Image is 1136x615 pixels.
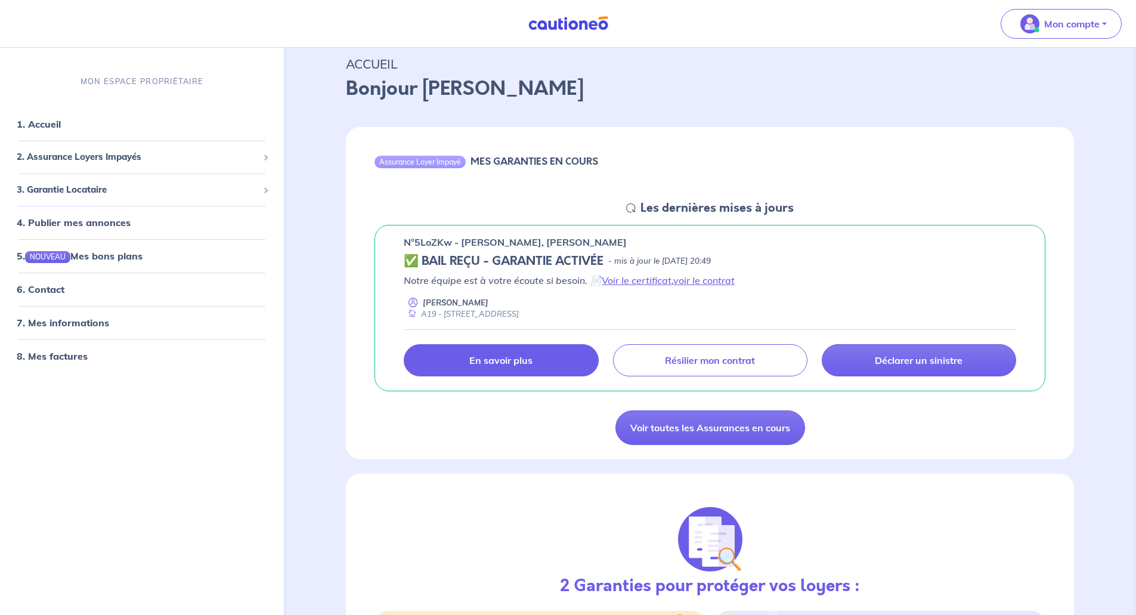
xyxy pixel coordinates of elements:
div: 4. Publier mes annonces [5,211,279,234]
a: voir le contrat [673,274,735,286]
div: 7. Mes informations [5,311,279,335]
a: Résilier mon contrat [613,344,807,376]
p: Résilier mon contrat [665,354,755,366]
div: 3. Garantie Locataire [5,178,279,202]
div: state: CONTRACT-VALIDATED, Context: MORE-THAN-6-MONTHS,CHOOSE-CERTIFICATE,RELATIONSHIP,LESSOR-DOC... [404,254,1016,268]
h5: ✅ BAIL REÇU - GARANTIE ACTIVÉE [404,254,603,268]
img: illu_account_valid_menu.svg [1020,14,1039,33]
div: Assurance Loyer Impayé [374,156,466,168]
p: ACCUEIL [346,53,1074,75]
div: A19 - [STREET_ADDRESS] [404,308,519,320]
a: 6. Contact [17,283,64,295]
div: 8. Mes factures [5,344,279,368]
button: illu_account_valid_menu.svgMon compte [1001,9,1122,39]
p: Notre équipe est à votre écoute si besoin. 📄 , [404,273,1016,288]
a: 5.NOUVEAUMes bons plans [17,250,143,262]
p: Déclarer un sinistre [875,354,962,366]
a: Voir toutes les Assurances en cours [615,410,805,445]
h5: Les dernières mises à jours [640,201,794,215]
p: - mis à jour le [DATE] 20:49 [608,255,711,267]
p: Mon compte [1044,17,1100,31]
span: 2. Assurance Loyers Impayés [17,150,258,164]
h3: 2 Garanties pour protéger vos loyers : [560,576,860,597]
p: MON ESPACE PROPRIÉTAIRE [81,76,203,87]
p: Bonjour [PERSON_NAME] [346,75,1074,103]
a: 4. Publier mes annonces [17,217,131,228]
img: Cautioneo [524,16,613,31]
div: 6. Contact [5,277,279,301]
div: 2. Assurance Loyers Impayés [5,146,279,169]
div: 5.NOUVEAUMes bons plans [5,244,279,268]
a: Déclarer un sinistre [822,344,1016,376]
a: 7. Mes informations [17,317,109,329]
div: 1. Accueil [5,112,279,136]
span: 3. Garantie Locataire [17,183,258,197]
img: justif-loupe [678,507,742,571]
p: [PERSON_NAME] [423,297,488,308]
p: En savoir plus [469,354,533,366]
a: Voir le certificat [602,274,671,286]
p: n°5LoZKw - [PERSON_NAME], [PERSON_NAME] [404,235,627,249]
a: 8. Mes factures [17,350,88,362]
a: 1. Accueil [17,118,61,130]
h6: MES GARANTIES EN COURS [471,156,598,167]
a: En savoir plus [404,344,598,376]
